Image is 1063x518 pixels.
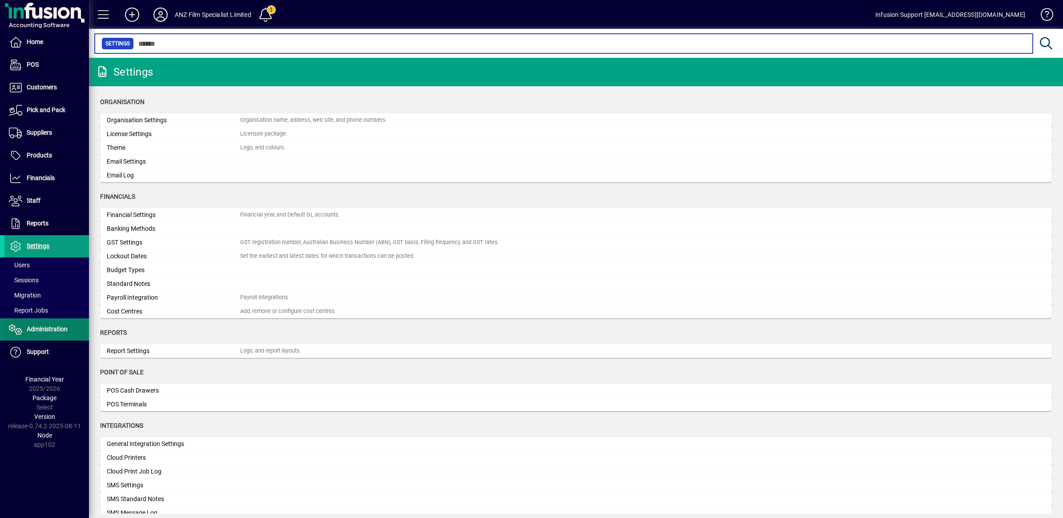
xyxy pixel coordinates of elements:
[4,273,89,288] a: Sessions
[4,145,89,167] a: Products
[146,7,175,23] button: Profile
[107,171,240,180] div: Email Log
[96,65,153,79] div: Settings
[27,84,57,91] span: Customers
[4,190,89,212] a: Staff
[27,38,43,45] span: Home
[100,169,1052,182] a: Email Log
[100,249,1052,263] a: Lockout DatesSet the earliest and latest dates for which transactions can be posted.
[107,293,240,302] div: Payroll Integration
[100,437,1052,451] a: General Integration Settings
[100,451,1052,465] a: Cloud Printers
[240,307,335,316] div: Add, remove or configure cost centres
[175,8,251,22] div: ANZ Film Specialist Limited
[100,155,1052,169] a: Email Settings
[107,467,240,476] div: Cloud Print Job Log
[27,61,39,68] span: POS
[100,492,1052,506] a: SMS Standard Notes
[100,236,1052,249] a: GST SettingsGST registration number, Australian Business Number (ABN), GST basis, Filing frequenc...
[27,197,40,204] span: Staff
[100,369,144,376] span: Point of Sale
[240,238,499,247] div: GST registration number, Australian Business Number (ABN), GST basis, Filing frequency, and GST r...
[1034,2,1052,31] a: Knowledge Base
[25,376,64,383] span: Financial Year
[32,394,56,402] span: Package
[100,98,145,105] span: Organisation
[9,277,39,284] span: Sessions
[27,152,52,159] span: Products
[100,422,143,429] span: Integrations
[240,116,387,124] div: Organisation name, address, web site, and phone numbers.
[107,116,240,125] div: Organisation Settings
[240,293,288,302] div: Payroll Integrations
[118,7,146,23] button: Add
[4,76,89,99] a: Customers
[107,481,240,490] div: SMS Settings
[107,400,240,409] div: POS Terminals
[4,257,89,273] a: Users
[107,129,240,139] div: License Settings
[4,122,89,144] a: Suppliers
[107,210,240,220] div: Financial Settings
[100,141,1052,155] a: ThemeLogo, and colours.
[107,265,240,275] div: Budget Types
[4,31,89,53] a: Home
[100,329,127,336] span: Reports
[4,318,89,341] a: Administration
[27,325,68,333] span: Administration
[9,261,30,269] span: Users
[100,193,135,200] span: Financials
[100,344,1052,358] a: Report SettingsLogo, and report layouts.
[27,174,55,181] span: Financials
[100,398,1052,411] a: POS Terminals
[107,224,240,233] div: Banking Methods
[240,130,287,138] div: Licensee package.
[240,211,340,219] div: Financial year, and Default GL accounts.
[107,346,240,356] div: Report Settings
[240,347,301,355] div: Logo, and report layouts.
[27,106,65,113] span: Pick and Pack
[107,439,240,449] div: General Integration Settings
[9,307,48,314] span: Report Jobs
[100,277,1052,291] a: Standard Notes
[4,99,89,121] a: Pick and Pack
[4,167,89,189] a: Financials
[107,453,240,462] div: Cloud Printers
[107,252,240,261] div: Lockout Dates
[875,8,1025,22] div: Infusion Support [EMAIL_ADDRESS][DOMAIN_NAME]
[240,252,415,261] div: Set the earliest and latest dates for which transactions can be posted.
[107,157,240,166] div: Email Settings
[107,238,240,247] div: GST Settings
[100,465,1052,478] a: Cloud Print Job Log
[100,291,1052,305] a: Payroll IntegrationPayroll Integrations
[107,307,240,316] div: Cost Centres
[105,39,130,48] span: Settings
[100,384,1052,398] a: POS Cash Drawers
[27,242,49,249] span: Settings
[107,143,240,153] div: Theme
[34,413,55,420] span: Version
[100,113,1052,127] a: Organisation SettingsOrganisation name, address, web site, and phone numbers.
[100,208,1052,222] a: Financial SettingsFinancial year, and Default GL accounts.
[4,54,89,76] a: POS
[100,127,1052,141] a: License SettingsLicensee package.
[240,144,286,152] div: Logo, and colours.
[100,263,1052,277] a: Budget Types
[107,386,240,395] div: POS Cash Drawers
[4,303,89,318] a: Report Jobs
[9,292,41,299] span: Migration
[27,348,49,355] span: Support
[4,288,89,303] a: Migration
[107,494,240,504] div: SMS Standard Notes
[100,222,1052,236] a: Banking Methods
[4,341,89,363] a: Support
[4,213,89,235] a: Reports
[27,220,48,227] span: Reports
[107,279,240,289] div: Standard Notes
[27,129,52,136] span: Suppliers
[107,508,240,518] div: SMS Message Log
[100,478,1052,492] a: SMS Settings
[37,432,52,439] span: Node
[100,305,1052,318] a: Cost CentresAdd, remove or configure cost centres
